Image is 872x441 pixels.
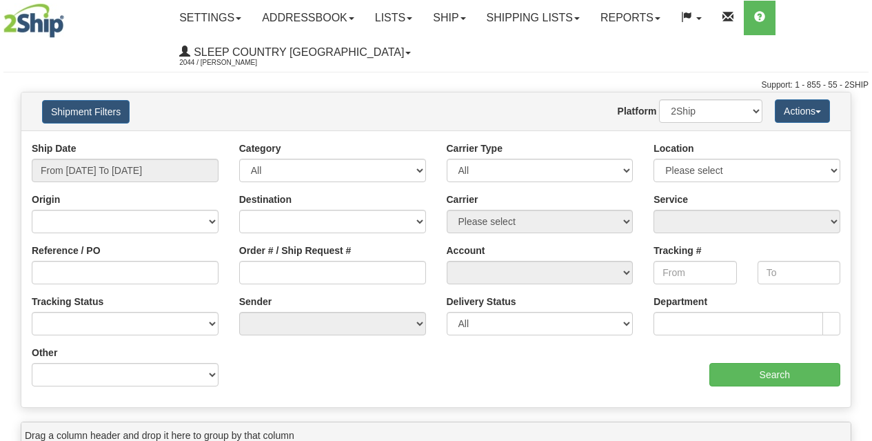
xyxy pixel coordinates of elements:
span: 2044 / [PERSON_NAME] [179,56,283,70]
input: Search [709,363,841,386]
label: Carrier Type [447,141,503,155]
label: Origin [32,193,60,206]
label: Other [32,346,57,360]
label: Carrier [447,193,478,206]
label: Tracking Status [32,295,103,308]
a: Ship [423,1,476,35]
a: Settings [169,1,252,35]
iframe: chat widget [840,150,871,291]
label: Ship Date [32,141,77,155]
label: Order # / Ship Request # [239,244,352,257]
input: To [758,261,840,284]
label: Platform [618,104,657,118]
a: Lists [365,1,423,35]
input: From [653,261,736,284]
button: Shipment Filters [42,100,130,124]
a: Sleep Country [GEOGRAPHIC_DATA] 2044 / [PERSON_NAME] [169,35,421,70]
label: Location [653,141,693,155]
label: Destination [239,193,292,206]
label: Sender [239,295,272,308]
a: Addressbook [252,1,365,35]
label: Service [653,193,688,206]
div: Support: 1 - 855 - 55 - 2SHIP [3,79,869,91]
label: Category [239,141,281,155]
button: Actions [775,99,830,123]
span: Sleep Country [GEOGRAPHIC_DATA] [190,46,404,58]
a: Reports [590,1,671,35]
label: Reference / PO [32,244,101,257]
a: Shipping lists [476,1,590,35]
label: Account [447,244,485,257]
label: Department [653,295,707,308]
label: Tracking # [653,244,701,257]
img: logo2044.jpg [3,3,64,38]
label: Delivery Status [447,295,516,308]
